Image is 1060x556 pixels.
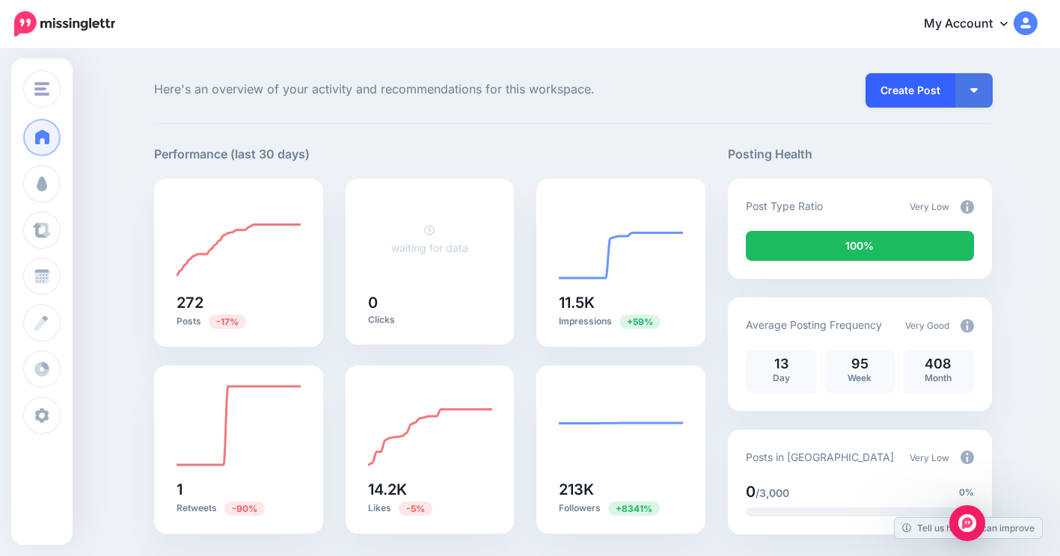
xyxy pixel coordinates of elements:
span: Very Good [905,320,949,331]
p: Clicks [368,314,492,326]
span: Previous period: 327 [209,315,246,329]
p: Followers [559,501,683,515]
img: menu.png [34,82,49,96]
h5: 272 [177,295,301,310]
h5: 11.5K [559,295,683,310]
img: info-circle-grey.png [961,319,974,333]
h5: Performance (last 30 days) [154,145,310,164]
span: Previous period: 7.23K [619,315,661,329]
p: Retweets [177,501,301,515]
span: Previous period: 15K [399,501,432,516]
img: info-circle-grey.png [961,200,974,214]
p: Posts [177,314,301,328]
img: arrow-down-white.png [970,88,978,93]
span: Very Low [910,201,949,212]
a: Create Post [866,73,955,108]
img: info-circle-grey.png [961,451,974,464]
p: Impressions [559,314,683,328]
span: Very Low [910,452,949,463]
p: Average Posting Frequency [746,316,882,333]
p: Post Type Ratio [746,197,823,214]
span: Previous period: 10 [224,501,265,516]
p: 13 [753,357,809,371]
span: Week [848,372,871,383]
a: waiting for data [391,224,468,254]
span: Previous period: 2.52K [608,501,660,516]
img: Missinglettr [14,11,115,37]
div: 100% of your posts in the last 30 days were manually created (i.e. were not from Drip Campaigns o... [746,231,974,261]
h5: 0 [368,295,492,310]
a: Tell us how we can improve [895,518,1042,538]
span: 0% [959,485,974,500]
span: Day [773,372,790,383]
a: My Account [909,6,1038,43]
span: /3,000 [756,486,789,499]
p: 408 [910,357,966,371]
h5: Posting Health [728,145,992,164]
span: 0 [746,483,756,501]
span: Month [925,372,952,383]
h5: 14.2K [368,482,492,497]
div: Open Intercom Messenger [949,505,985,541]
span: Here's an overview of your activity and recommendations for this workspace. [154,80,705,99]
h5: 213K [559,482,683,497]
p: Posts in [GEOGRAPHIC_DATA] [746,448,894,466]
p: 95 [832,357,888,371]
p: Likes [368,501,492,515]
h5: 1 [177,482,301,497]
